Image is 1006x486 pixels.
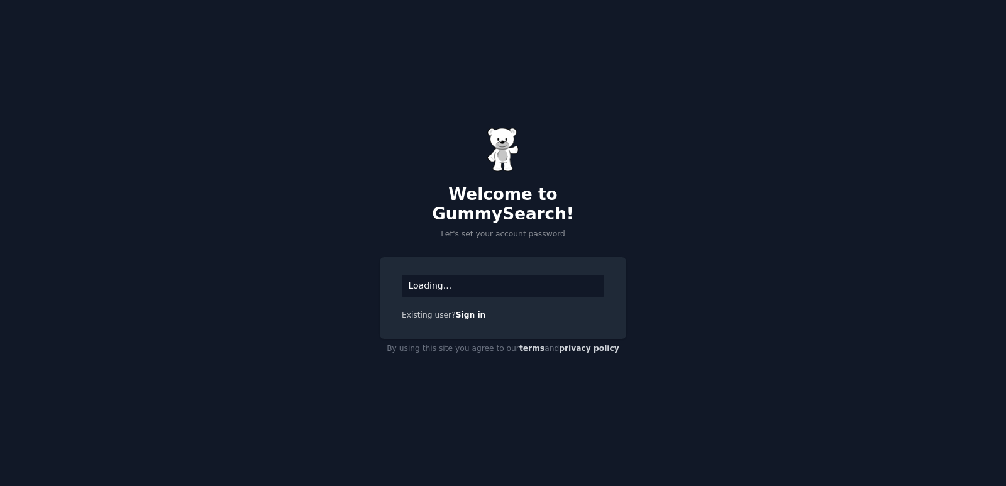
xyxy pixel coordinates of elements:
[456,311,486,319] a: Sign in
[380,339,626,359] div: By using this site you agree to our and
[487,128,519,172] img: Gummy Bear
[402,311,456,319] span: Existing user?
[402,275,604,297] div: Loading...
[559,344,619,353] a: privacy policy
[519,344,544,353] a: terms
[380,229,626,240] p: Let's set your account password
[380,185,626,224] h2: Welcome to GummySearch!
